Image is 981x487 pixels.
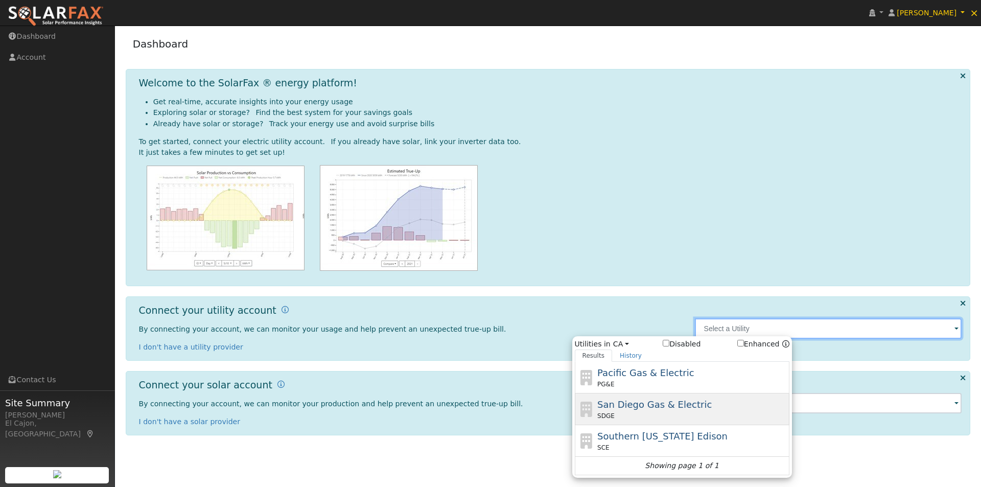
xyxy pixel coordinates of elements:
input: Disabled [663,340,669,346]
span: Utilities in [575,339,789,350]
div: It just takes a few minutes to get set up! [139,147,962,158]
div: El Cajon, [GEOGRAPHIC_DATA] [5,418,109,439]
span: PG&E [597,380,614,389]
input: Select an Inverter [695,393,962,413]
span: Show enhanced providers [737,339,789,350]
span: Pacific Gas & Electric [597,367,694,378]
span: By connecting your account, we can monitor your usage and help prevent an unexpected true-up bill. [139,325,506,333]
span: SDGE [597,411,615,421]
input: Enhanced [737,340,744,346]
div: To get started, connect your electric utility account. If you already have solar, link your inver... [139,136,962,147]
a: I don't have a utility provider [139,343,243,351]
span: Site Summary [5,396,109,410]
a: History [612,350,649,362]
span: [PERSON_NAME] [897,9,956,17]
div: [PERSON_NAME] [5,410,109,421]
span: Southern [US_STATE] Edison [597,431,728,442]
li: Already have solar or storage? Track your energy use and avoid surprise bills [153,119,962,129]
h1: Welcome to the SolarFax ® energy platform! [139,77,357,89]
span: By connecting your account, we can monitor your production and help prevent an unexpected true-up... [139,400,523,408]
h1: Connect your utility account [139,305,276,316]
i: Showing page 1 of 1 [645,460,718,471]
img: SolarFax [8,6,104,27]
a: Results [575,350,613,362]
span: Show disabled providers [663,339,700,350]
h1: Connect your solar account [139,379,272,391]
img: retrieve [53,470,61,478]
input: Select a Utility [695,318,962,339]
a: Enhanced Providers [782,340,789,348]
li: Exploring solar or storage? Find the best system for your savings goals [153,107,962,118]
a: Map [86,430,95,438]
span: × [970,7,978,19]
a: CA [613,339,629,350]
span: SCE [597,443,610,452]
label: Enhanced [737,339,780,350]
li: Get real-time, accurate insights into your energy usage [153,97,962,107]
span: San Diego Gas & Electric [597,399,712,410]
a: I don't have a solar provider [139,418,241,426]
a: Dashboard [133,38,189,50]
label: Disabled [663,339,700,350]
